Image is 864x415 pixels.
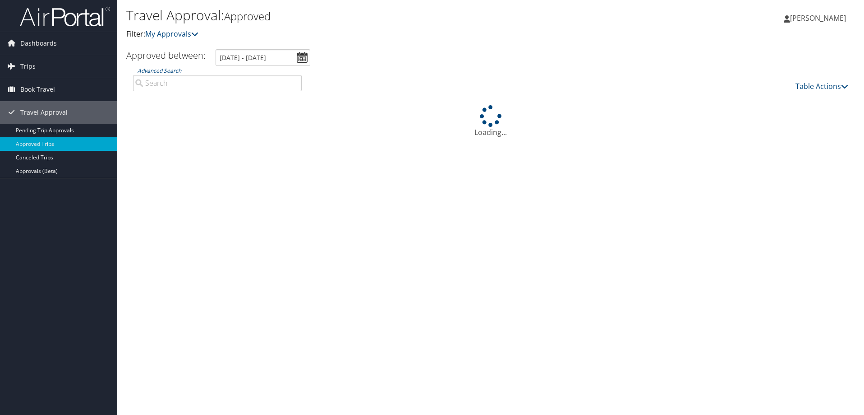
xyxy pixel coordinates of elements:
[126,28,612,40] p: Filter:
[784,5,855,32] a: [PERSON_NAME]
[133,75,302,91] input: Advanced Search
[138,67,181,75] a: Advanced Search
[224,9,271,23] small: Approved
[20,55,36,78] span: Trips
[20,6,110,27] img: airportal-logo.png
[216,49,310,66] input: [DATE] - [DATE]
[20,101,68,124] span: Travel Approval
[795,81,848,91] a: Table Actions
[790,13,846,23] span: [PERSON_NAME]
[20,32,57,55] span: Dashboards
[145,29,198,39] a: My Approvals
[126,6,612,25] h1: Travel Approval:
[126,49,206,61] h3: Approved between:
[126,105,855,138] div: Loading...
[20,78,55,101] span: Book Travel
